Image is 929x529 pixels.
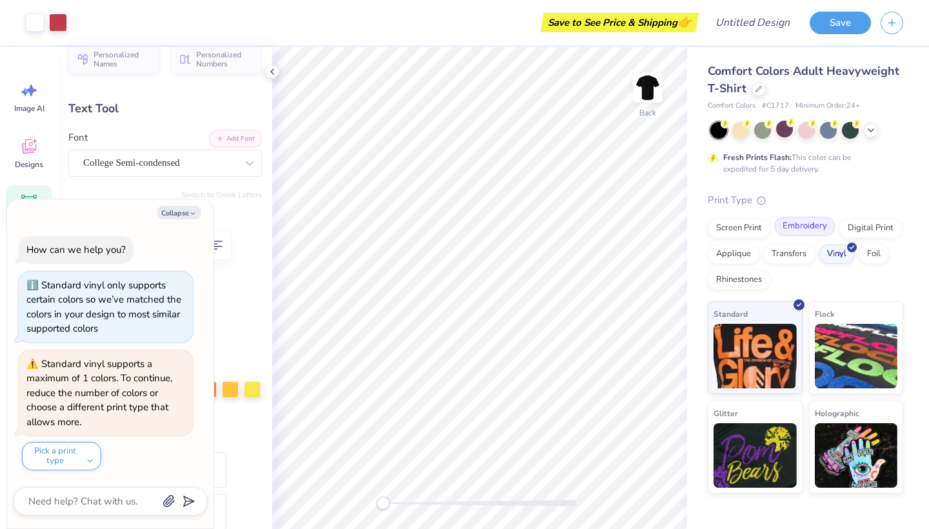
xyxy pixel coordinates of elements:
[209,130,262,147] button: Add Font
[181,190,262,200] button: Switch to Greek Letters
[714,423,797,488] img: Glitter
[708,193,903,208] div: Print Type
[68,100,262,117] div: Text Tool
[157,206,201,219] button: Collapse
[810,12,871,34] button: Save
[714,307,748,321] span: Standard
[762,101,789,112] span: # C1717
[708,219,770,238] div: Screen Print
[708,270,770,290] div: Rhinestones
[763,245,815,264] div: Transfers
[635,75,661,101] img: Back
[26,279,181,335] div: Standard vinyl only supports certain colors so we’ve matched the colors in your design to most si...
[815,406,859,420] span: Holographic
[677,14,692,30] span: 👉
[26,243,126,256] div: How can we help you?
[171,45,262,74] button: Personalized Numbers
[723,152,792,163] strong: Fresh Prints Flash:
[94,50,152,68] span: Personalized Names
[708,245,759,264] div: Applique
[839,219,902,238] div: Digital Print
[22,442,101,470] button: Pick a print type
[26,357,172,428] div: Standard vinyl supports a maximum of 1 colors. To continue, reduce the number of colors or choose...
[795,101,860,112] span: Minimum Order: 24 +
[708,63,899,96] span: Comfort Colors Adult Heavyweight T-Shirt
[705,10,800,35] input: Untitled Design
[68,130,88,145] label: Font
[815,324,898,388] img: Flock
[639,107,656,119] div: Back
[68,45,159,74] button: Personalized Names
[819,245,855,264] div: Vinyl
[815,423,898,488] img: Holographic
[723,152,882,175] div: This color can be expedited for 5 day delivery.
[15,159,43,170] span: Designs
[815,307,834,321] span: Flock
[859,245,889,264] div: Foil
[714,324,797,388] img: Standard
[714,406,738,420] span: Glitter
[377,497,390,510] div: Accessibility label
[708,101,755,112] span: Comfort Colors
[196,50,254,68] span: Personalized Numbers
[544,13,695,32] div: Save to See Price & Shipping
[774,217,835,236] div: Embroidery
[14,103,45,114] span: Image AI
